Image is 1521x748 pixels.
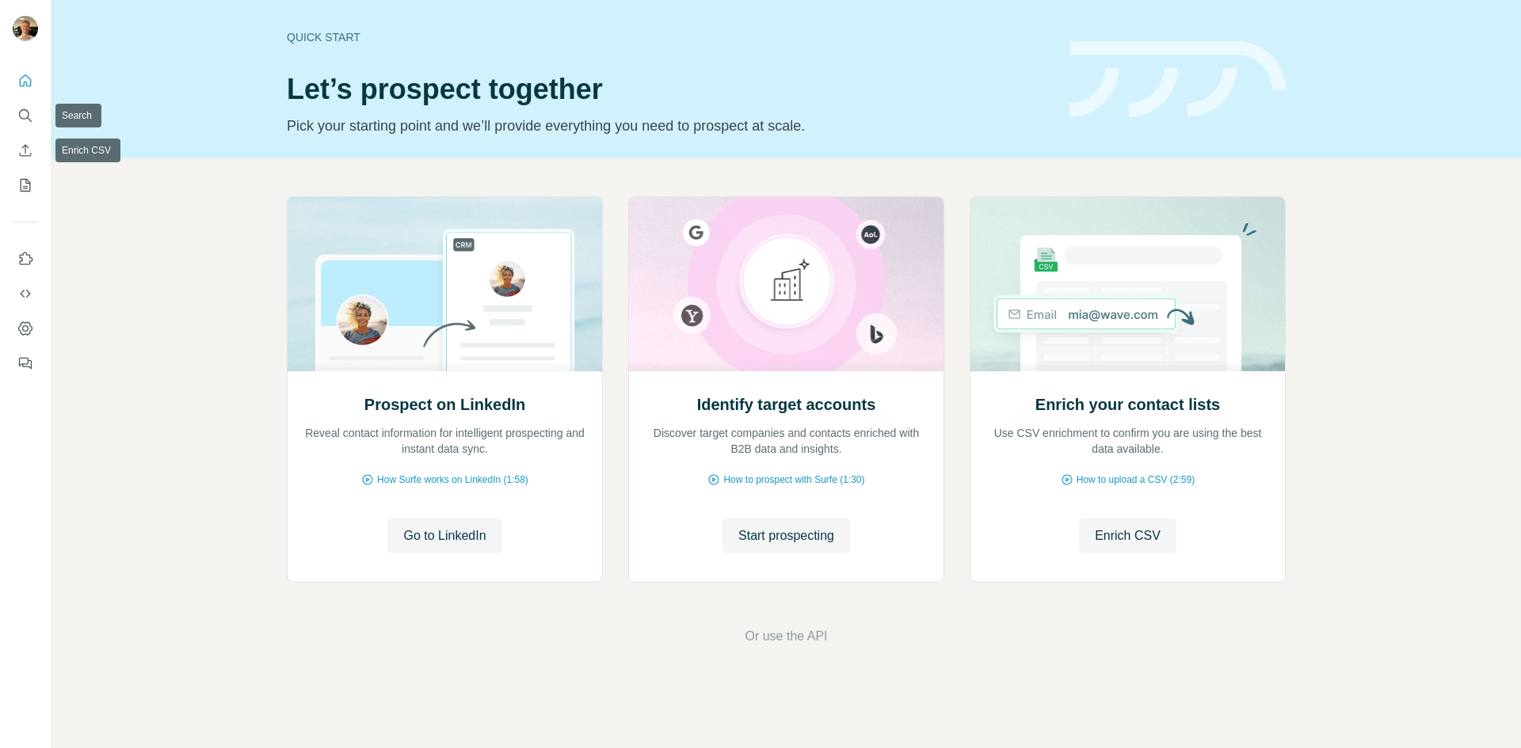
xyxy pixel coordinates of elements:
[13,136,38,165] button: Enrich CSV
[645,425,928,457] p: Discover target companies and contacts enriched with B2B data and insights.
[1035,393,1220,416] h2: Enrich your contact lists
[403,526,486,545] span: Go to LinkedIn
[745,627,827,646] button: Or use the API
[13,314,38,343] button: Dashboard
[628,197,944,371] img: Identify target accounts
[287,115,1050,137] p: Pick your starting point and we’ll provide everything you need to prospect at scale.
[287,197,603,371] img: Prospect on LinkedIn
[722,518,850,553] button: Start prospecting
[364,393,525,416] h2: Prospect on LinkedIn
[1077,473,1195,487] span: How to upload a CSV (2:59)
[13,66,38,95] button: Quick start
[303,425,586,457] p: Reveal contact information for intelligent prospecting and instant data sync.
[287,74,1050,105] h1: Let’s prospect together
[13,245,38,273] button: Use Surfe on LinkedIn
[13,16,38,41] img: Avatar
[13,171,38,199] button: My lists
[697,393,876,416] h2: Identify target accounts
[287,29,1050,45] div: Quick start
[986,425,1269,457] p: Use CSV enrichment to confirm you are using the best data available.
[1069,41,1286,118] img: banner
[377,473,528,487] span: How Surfe works on LinkedIn (1:58)
[13,101,38,130] button: Search
[970,197,1286,371] img: Enrich your contact lists
[387,518,501,553] button: Go to LinkedIn
[13,279,38,308] button: Use Surfe API
[1079,518,1176,553] button: Enrich CSV
[723,473,864,487] span: How to prospect with Surfe (1:30)
[13,349,38,378] button: Feedback
[1095,526,1161,545] span: Enrich CSV
[738,526,834,545] span: Start prospecting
